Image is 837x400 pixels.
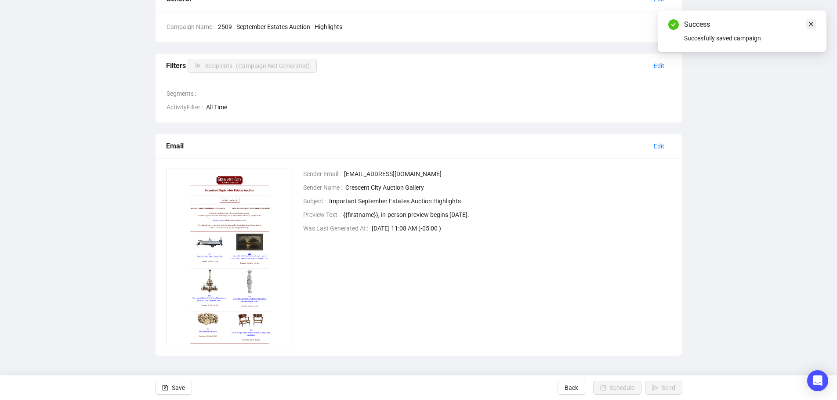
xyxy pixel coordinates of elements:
span: close [808,21,814,27]
span: {{firstname}}, in-person preview begins [DATE]. [343,210,671,220]
button: Edit [647,139,671,153]
div: Open Intercom Messenger [807,370,828,391]
div: Email [166,141,647,151]
span: ActivityFilter [167,102,206,112]
span: Preview Text [303,210,343,220]
span: Important September Estates Auction Highlights [329,196,671,206]
button: Send [645,381,682,395]
span: Filters [166,61,317,70]
a: Close [806,19,816,29]
button: Recipients(Campaign Not Generated) [188,59,317,73]
span: save [162,385,168,391]
div: Succesfully saved campaign [684,33,816,43]
span: Sender Name [303,183,345,192]
span: Back [565,375,578,400]
button: Save [155,381,192,395]
span: 2509 - September Estates Auction - Highlights [218,22,671,32]
span: Save [172,375,185,400]
span: check-circle [668,19,679,30]
span: Subject [303,196,329,206]
button: Edit [647,59,671,73]
span: Sender Email [303,169,344,179]
span: Segments [167,89,199,98]
div: Success [684,19,816,30]
span: Campaign Name [167,22,218,32]
span: All Time [206,102,671,112]
button: Back [558,381,585,395]
span: Edit [654,141,664,151]
span: [DATE] 11:08 AM (-05:00 ) [372,223,671,233]
img: 1756928670367-a9B7kZmUx3Fe2RAR.png [166,169,293,345]
button: Schedule [593,381,641,395]
span: Edit [654,61,664,71]
span: Was Last Generated At [303,223,372,233]
span: Crescent City Auction Gallery [345,183,671,192]
span: [EMAIL_ADDRESS][DOMAIN_NAME] [344,169,671,179]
